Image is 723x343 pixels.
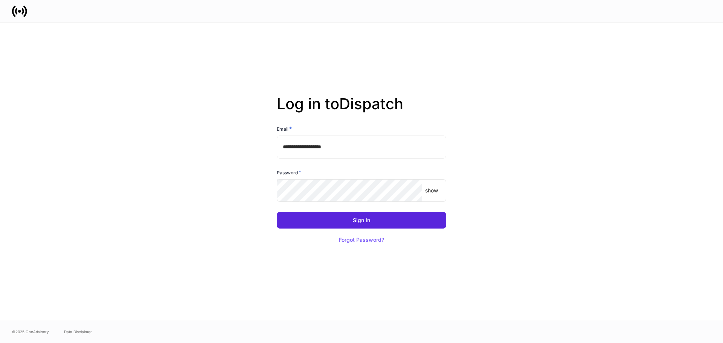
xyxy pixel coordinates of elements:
button: Forgot Password? [329,232,394,248]
span: © 2025 OneAdvisory [12,329,49,335]
h6: Email [277,125,292,133]
h2: Log in to Dispatch [277,95,446,125]
div: Forgot Password? [339,237,384,242]
button: Sign In [277,212,446,229]
div: Sign In [353,218,370,223]
p: show [425,187,438,194]
a: Data Disclaimer [64,329,92,335]
h6: Password [277,169,301,176]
